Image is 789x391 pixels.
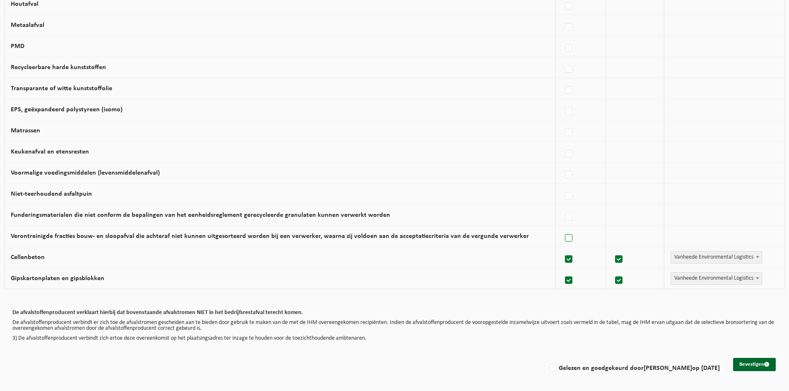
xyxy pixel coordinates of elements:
[11,149,89,155] label: Keukenafval en etensresten
[11,64,106,71] label: Recycleerbare harde kunststoffen
[12,309,303,316] b: De afvalstoffenproducent verklaart hierbij dat bovenstaande afvalstromen NIET in het bedrijfsrest...
[733,358,776,371] button: Bevestigen
[644,365,692,372] strong: [PERSON_NAME]
[671,273,762,284] span: Vanheede Environmental Logistics
[11,1,39,7] label: Houtafval
[11,85,112,92] label: Transparante of witte kunststoffolie
[11,22,44,29] label: Metaalafval
[671,251,762,264] span: Vanheede Environmental Logistics
[11,191,92,197] label: Niet-teerhoudend asfaltpuin
[11,212,390,218] label: Funderingsmaterialen die niet conform de bepalingen van het eenheidsreglement gerecycleerde granu...
[12,320,777,331] p: De afvalstoffenproducent verbindt er zich toe de afvalstromen gescheiden aan te bieden door gebru...
[11,106,123,113] label: EPS, geëxpandeerd polystyreen (isomo)
[11,233,529,240] label: Verontreinigde fracties bouw- en sloopafval die achteraf niet kunnen uitgesorteerd worden bij een...
[11,254,45,261] label: Cellenbeton
[11,170,160,176] label: Voormalige voedingsmiddelen (levensmiddelenafval)
[547,362,720,374] label: Gelezen en goedgekeurd door op [DATE]
[12,336,777,341] p: 3) De afvalstoffenproducent verbindt zich ertoe deze overeenkomst op het plaatsingsadres ter inza...
[671,252,762,263] span: Vanheede Environmental Logistics
[11,275,104,282] label: Gipskartonplaten en gipsblokken
[11,43,24,50] label: PMD
[11,127,40,134] label: Matrassen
